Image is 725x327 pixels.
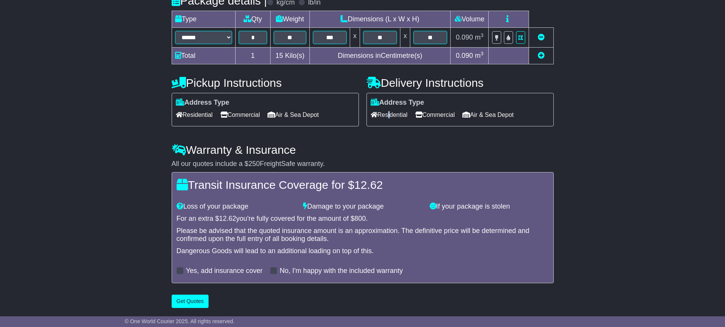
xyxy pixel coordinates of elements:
span: 0.090 [456,52,473,59]
td: Dimensions in Centimetre(s) [309,48,451,64]
span: Residential [176,109,213,121]
span: Air & Sea Depot [268,109,319,121]
label: Address Type [176,99,229,107]
div: Please be advised that the quoted insurance amount is an approximation. The definitive price will... [177,227,549,243]
button: Get Quotes [172,295,209,308]
td: Dimensions (L x W x H) [309,11,451,28]
sup: 3 [481,51,484,56]
span: 250 [249,160,260,167]
div: All our quotes include a $ FreightSafe warranty. [172,160,554,168]
div: For an extra $ you're fully covered for the amount of $ . [177,215,549,223]
h4: Transit Insurance Coverage for $ [177,179,549,191]
div: If your package is stolen [426,203,553,211]
span: m [475,33,484,41]
span: Air & Sea Depot [462,109,514,121]
td: Weight [271,11,310,28]
td: Volume [451,11,489,28]
td: x [400,28,410,48]
span: Commercial [415,109,455,121]
td: Kilo(s) [271,48,310,64]
span: © One World Courier 2025. All rights reserved. [125,318,235,324]
sup: 3 [481,32,484,38]
td: x [350,28,360,48]
h4: Delivery Instructions [366,77,554,89]
div: Loss of your package [173,203,300,211]
span: m [475,52,484,59]
td: Qty [235,11,271,28]
td: Type [172,11,235,28]
span: Residential [371,109,408,121]
a: Add new item [538,52,545,59]
label: Address Type [371,99,424,107]
span: Commercial [220,109,260,121]
span: 0.090 [456,33,473,41]
td: 1 [235,48,271,64]
span: 12.62 [354,179,383,191]
h4: Pickup Instructions [172,77,359,89]
a: Remove this item [538,33,545,41]
td: Total [172,48,235,64]
span: 15 [276,52,283,59]
label: Yes, add insurance cover [186,267,263,275]
div: Dangerous Goods will lead to an additional loading on top of this. [177,247,549,255]
span: 800 [354,215,366,222]
h4: Warranty & Insurance [172,144,554,156]
div: Damage to your package [299,203,426,211]
span: 12.62 [219,215,236,222]
label: No, I'm happy with the included warranty [280,267,403,275]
